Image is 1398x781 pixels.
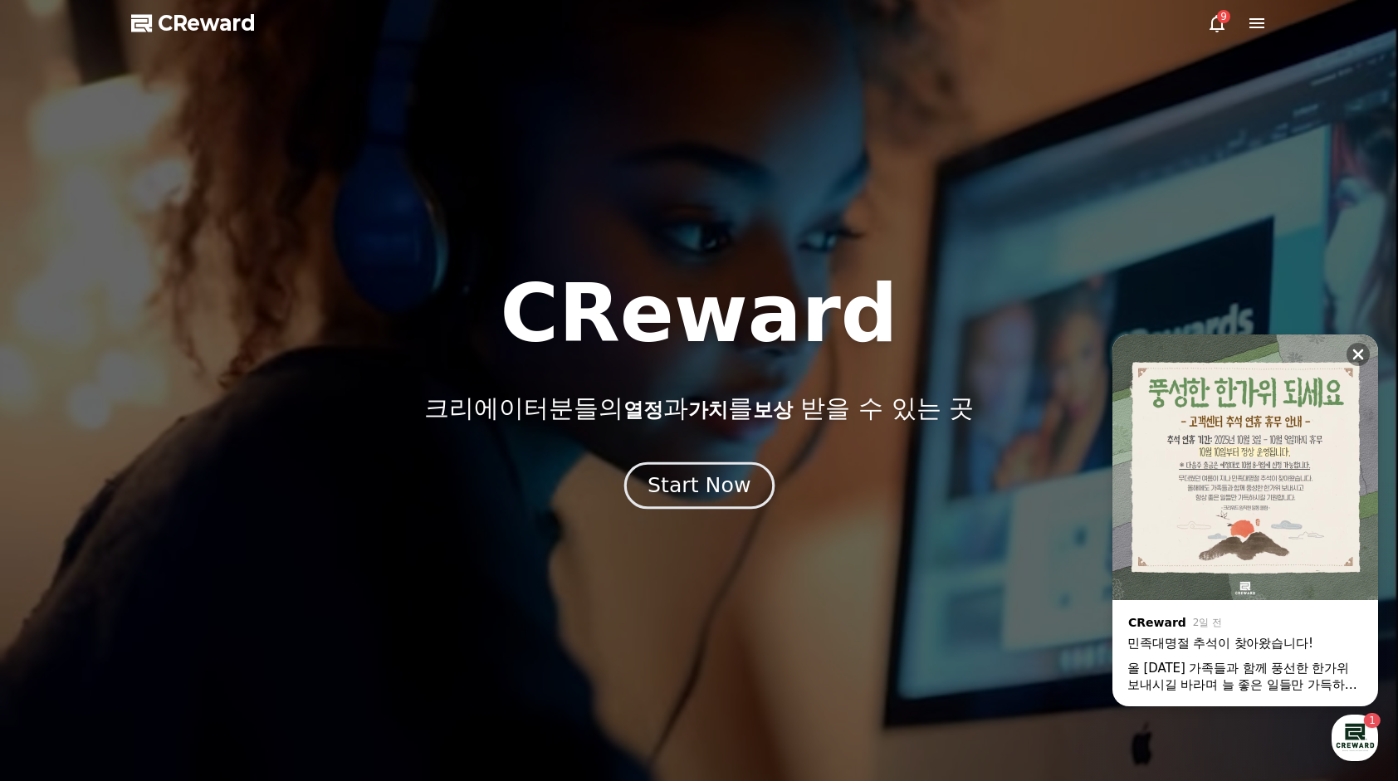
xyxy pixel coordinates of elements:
span: 대화 [152,552,172,565]
div: Start Now [648,471,750,500]
a: 1대화 [110,526,214,568]
div: 9 [1217,10,1230,23]
span: 가치 [688,398,728,422]
a: 9 [1207,13,1227,33]
span: CReward [158,10,256,37]
a: 홈 [5,526,110,568]
p: 크리에이터분들의 과 를 받을 수 있는 곳 [424,393,974,423]
span: 설정 [257,551,276,564]
span: 보상 [753,398,793,422]
h1: CReward [500,274,897,354]
span: 1 [169,525,174,539]
button: Start Now [623,461,774,509]
a: Start Now [628,480,771,495]
span: 열정 [623,398,663,422]
a: CReward [131,10,256,37]
span: 홈 [52,551,62,564]
a: 설정 [214,526,319,568]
